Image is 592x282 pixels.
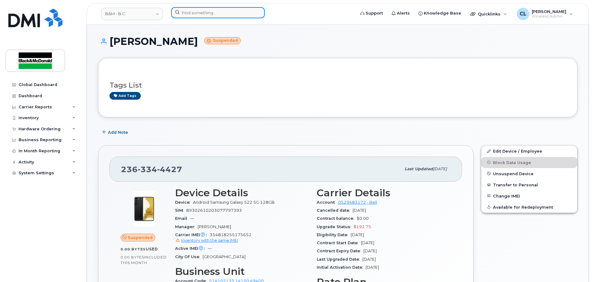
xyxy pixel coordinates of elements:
[175,224,198,229] span: Manager
[181,238,238,243] span: Inventory with the same IMEI
[98,127,133,138] button: Add Note
[203,254,246,259] span: [GEOGRAPHIC_DATA]
[138,165,157,174] span: 334
[186,208,242,213] span: 89302610203077797393
[363,249,377,253] span: [DATE]
[317,208,353,213] span: Cancelled date
[193,200,275,205] span: Android Samsung Galaxy S22 5G 128GB
[157,165,182,174] span: 4427
[353,208,366,213] span: [DATE]
[208,246,212,251] span: —
[121,255,144,259] span: 0.00 Bytes
[175,238,238,243] a: Inventory with the same IMEI
[317,187,451,198] h3: Carrier Details
[351,232,364,237] span: [DATE]
[317,241,361,245] span: Contract Start Date
[175,266,309,277] h3: Business Unit
[481,190,577,202] button: Change IMEI
[175,208,186,213] span: SIM
[354,224,371,229] span: $192.75
[362,257,376,262] span: [DATE]
[433,167,447,171] span: [DATE]
[481,157,577,168] button: Block Data Usage
[175,254,203,259] span: City Of Use
[175,246,208,251] span: Active IMEI
[493,171,534,176] span: Unsuspend Device
[481,202,577,213] button: Available for Redeployment
[317,232,351,237] span: Eligibility Date
[481,168,577,179] button: Unsuspend Device
[361,241,374,245] span: [DATE]
[317,265,366,270] span: Initial Activation Date
[128,235,152,241] span: Suspended
[366,265,379,270] span: [DATE]
[109,92,141,100] a: Add tags
[317,224,354,229] span: Upgrade Status
[405,167,433,171] span: Last updated
[357,216,369,221] span: $0.00
[493,205,553,209] span: Available for Redeployment
[175,216,190,221] span: Email
[175,232,210,237] span: Carrier IMEI
[204,37,241,44] small: Suspended
[109,81,566,89] h3: Tags List
[126,190,163,228] img: image20231002-3703462-1qw5fnl.jpeg
[317,257,362,262] span: Last Upgraded Date
[198,224,231,229] span: [PERSON_NAME]
[175,200,193,205] span: Device
[121,247,146,251] span: 0.00 Bytes
[481,145,577,157] a: Edit Device / Employee
[190,216,194,221] span: —
[121,255,167,265] span: included this month
[338,200,377,205] a: 0529483172 - Bell
[481,179,577,190] button: Transfer to Personal
[108,129,128,135] span: Add Note
[317,200,338,205] span: Account
[317,249,363,253] span: Contract Expiry Date
[146,247,158,251] span: used
[175,187,309,198] h3: Device Details
[175,232,309,244] span: 354818255175652
[121,165,182,174] span: 236
[317,216,357,221] span: Contract balance
[98,36,577,47] h1: [PERSON_NAME]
